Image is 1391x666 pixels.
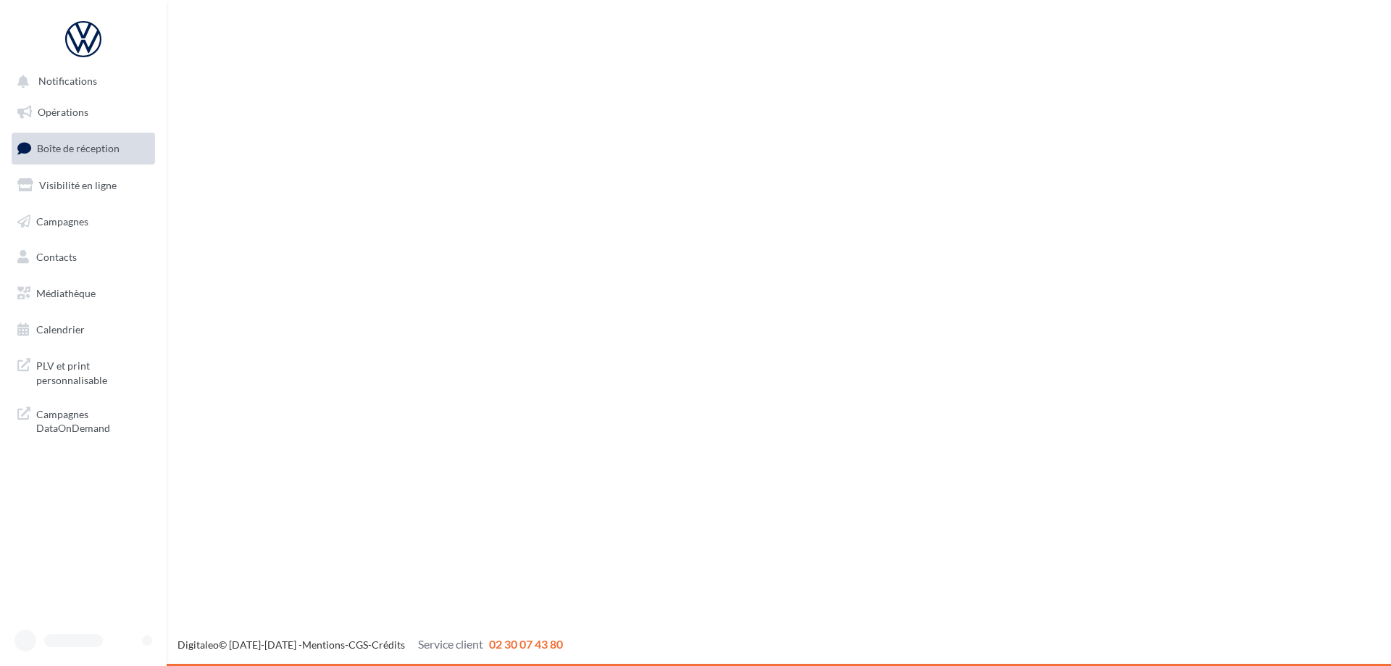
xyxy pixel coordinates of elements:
[9,242,158,272] a: Contacts
[9,207,158,237] a: Campagnes
[302,638,345,651] a: Mentions
[36,251,77,263] span: Contacts
[9,278,158,309] a: Médiathèque
[36,356,149,387] span: PLV et print personnalisable
[36,323,85,336] span: Calendrier
[348,638,368,651] a: CGS
[9,315,158,345] a: Calendrier
[372,638,405,651] a: Crédits
[39,179,117,191] span: Visibilité en ligne
[36,287,96,299] span: Médiathèque
[9,133,158,164] a: Boîte de réception
[36,404,149,436] span: Campagnes DataOnDemand
[9,170,158,201] a: Visibilité en ligne
[177,638,219,651] a: Digitaleo
[38,75,97,88] span: Notifications
[36,215,88,227] span: Campagnes
[37,142,120,154] span: Boîte de réception
[418,637,483,651] span: Service client
[38,106,88,118] span: Opérations
[489,637,563,651] span: 02 30 07 43 80
[9,97,158,128] a: Opérations
[9,350,158,393] a: PLV et print personnalisable
[9,399,158,441] a: Campagnes DataOnDemand
[177,638,563,651] span: © [DATE]-[DATE] - - -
